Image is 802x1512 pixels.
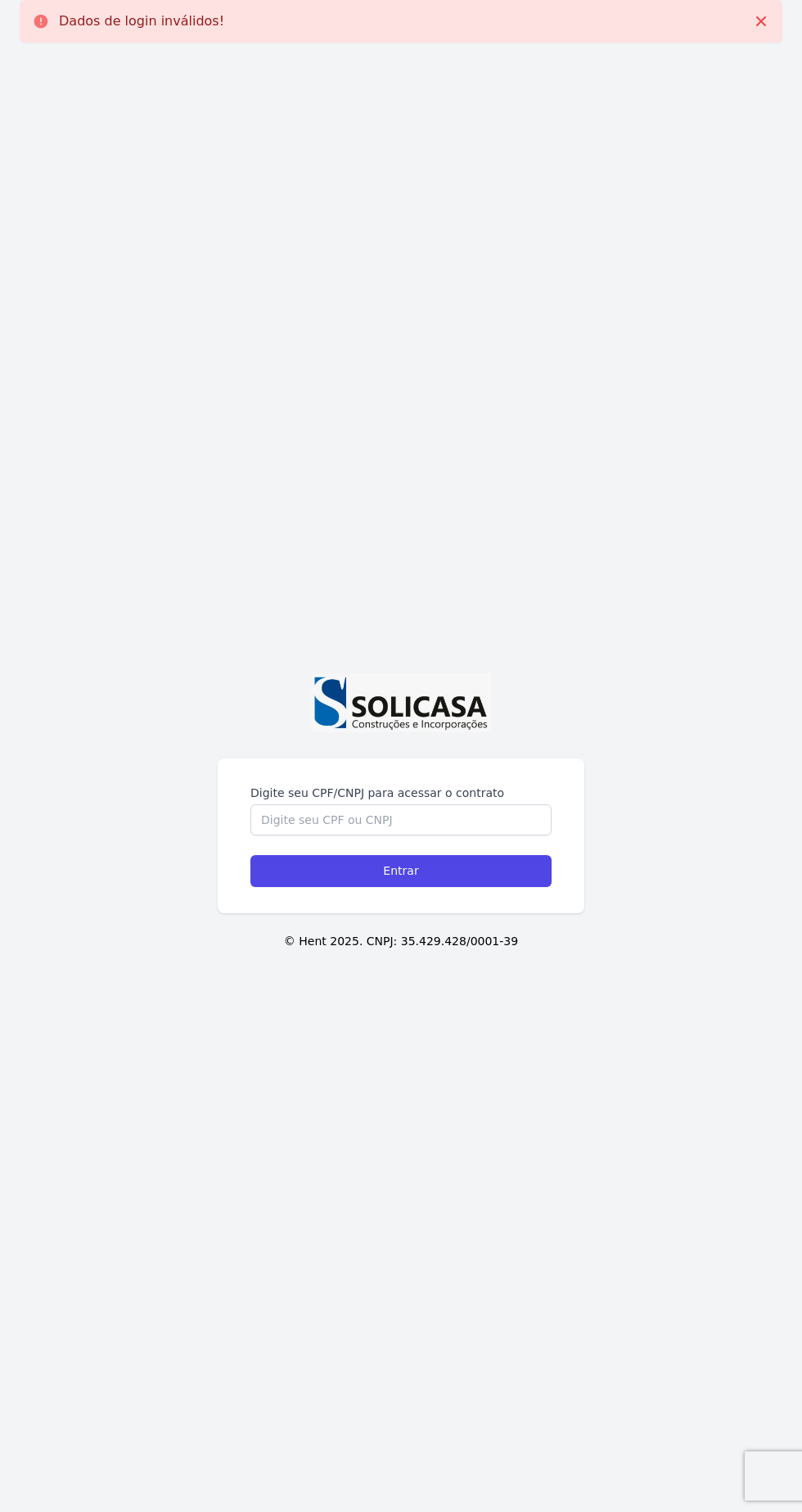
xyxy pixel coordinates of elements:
p: © Hent 2025. CNPJ: 35.429.428/0001-39 [20,933,782,950]
p: Dados de login inválidos! [59,13,224,29]
input: Digite seu CPF ou CNPJ [250,804,552,835]
img: WhatsApp%20Image%202024-07-01%20at%2014.11.26%20(1).jpeg [311,673,491,732]
input: Entrar [250,855,552,887]
label: Digite seu CPF/CNPJ para acessar o contrato [250,785,552,801]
